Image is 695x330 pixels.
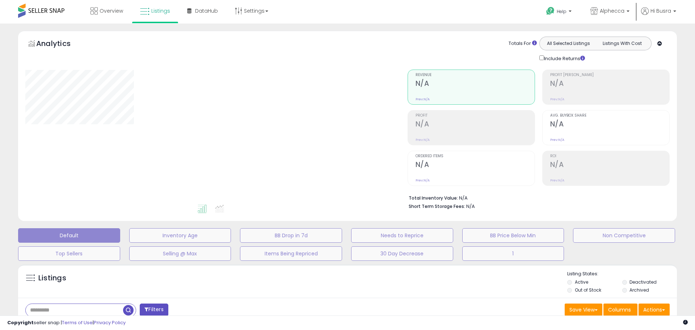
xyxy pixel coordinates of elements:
span: Avg. Buybox Share [550,114,669,118]
b: Total Inventory Value: [409,195,458,201]
span: Alphecca [600,7,624,14]
button: 1 [462,246,564,261]
button: Default [18,228,120,243]
span: Listings [151,7,170,14]
button: 30 Day Decrease [351,246,453,261]
h2: N/A [416,79,535,89]
div: seller snap | | [7,319,126,326]
b: Short Term Storage Fees: [409,203,465,209]
h2: N/A [550,160,669,170]
span: Ordered Items [416,154,535,158]
i: Get Help [546,7,555,16]
span: Overview [100,7,123,14]
small: Prev: N/A [550,178,564,183]
span: ROI [550,154,669,158]
span: Profit [PERSON_NAME] [550,73,669,77]
button: BB Drop in 7d [240,228,342,243]
button: Items Being Repriced [240,246,342,261]
span: Profit [416,114,535,118]
li: N/A [409,193,664,202]
span: DataHub [195,7,218,14]
h2: N/A [550,120,669,130]
small: Prev: N/A [416,178,430,183]
button: Needs to Reprice [351,228,453,243]
small: Prev: N/A [550,97,564,101]
button: All Selected Listings [542,39,595,48]
span: Help [557,8,566,14]
button: Non Competitive [573,228,675,243]
small: Prev: N/A [416,138,430,142]
span: Revenue [416,73,535,77]
h5: Analytics [36,38,85,50]
button: Top Sellers [18,246,120,261]
h2: N/A [416,160,535,170]
a: Hi Busra [641,7,676,24]
div: Include Returns [534,54,594,62]
small: Prev: N/A [416,97,430,101]
div: Totals For [509,40,537,47]
h2: N/A [416,120,535,130]
span: Hi Busra [650,7,671,14]
a: Help [540,1,579,24]
small: Prev: N/A [550,138,564,142]
span: N/A [466,203,475,210]
h2: N/A [550,79,669,89]
strong: Copyright [7,319,34,326]
button: Selling @ Max [129,246,231,261]
button: Inventory Age [129,228,231,243]
button: Listings With Cost [595,39,649,48]
button: BB Price Below Min [462,228,564,243]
